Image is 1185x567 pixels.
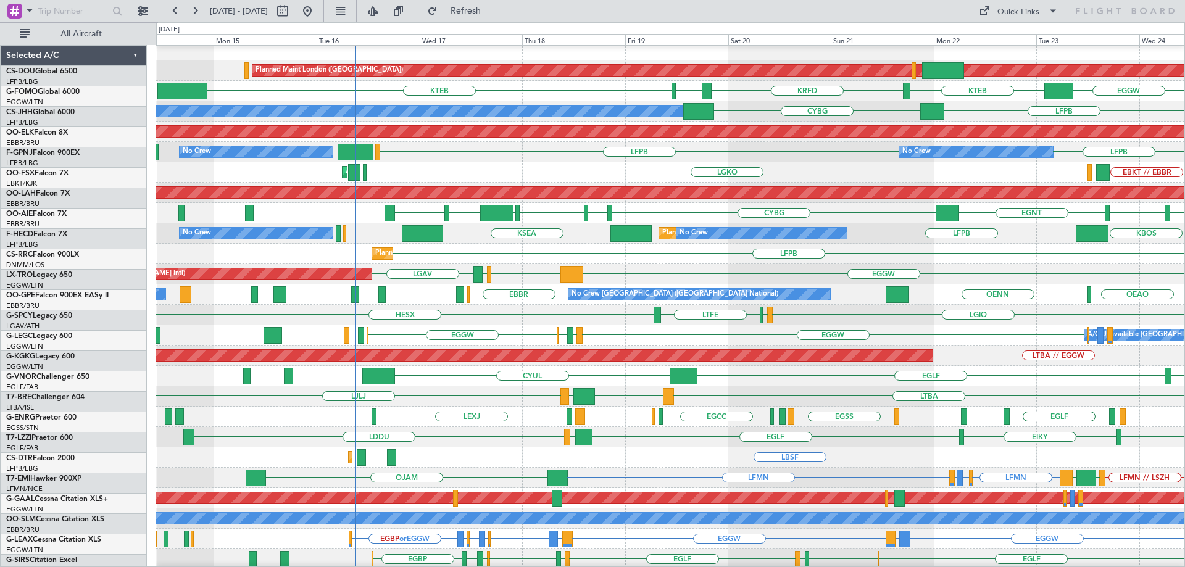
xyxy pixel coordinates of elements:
[38,2,109,20] input: Trip Number
[6,536,33,544] span: G-LEAX
[422,1,496,21] button: Refresh
[6,251,79,259] a: CS-RRCFalcon 900LX
[6,434,31,442] span: T7-LZZI
[6,170,69,177] a: OO-FSXFalcon 7X
[6,240,38,249] a: LFPB/LBG
[6,475,81,482] a: T7-EMIHawker 900XP
[6,414,35,421] span: G-ENRG
[6,170,35,177] span: OO-FSX
[183,224,211,242] div: No Crew
[159,25,180,35] div: [DATE]
[6,455,33,462] span: CS-DTR
[6,434,73,442] a: T7-LZZIPraetor 600
[6,444,38,453] a: EGLF/FAB
[1036,34,1139,45] div: Tue 23
[6,231,67,238] a: F-HECDFalcon 7X
[6,373,89,381] a: G-VNORChallenger 650
[6,129,68,136] a: OO-ELKFalcon 8X
[6,516,36,523] span: OO-SLM
[6,373,36,381] span: G-VNOR
[6,455,75,462] a: CS-DTRFalcon 2000
[352,448,415,466] div: Planned Maint Sofia
[680,224,708,242] div: No Crew
[6,190,70,197] a: OO-LAHFalcon 7X
[6,88,38,96] span: G-FOMO
[6,88,80,96] a: G-FOMOGlobal 6000
[6,403,34,412] a: LTBA/ISL
[902,143,931,161] div: No Crew
[6,414,77,421] a: G-ENRGPraetor 600
[214,34,317,45] div: Mon 15
[6,333,33,340] span: G-LEGC
[6,271,72,279] a: LX-TROLegacy 650
[6,464,38,473] a: LFPB/LBG
[6,68,77,75] a: CS-DOUGlobal 6500
[375,244,570,263] div: Planned Maint [GEOGRAPHIC_DATA] ([GEOGRAPHIC_DATA])
[6,109,33,116] span: CS-JHH
[662,224,857,242] div: Planned Maint [GEOGRAPHIC_DATA] ([GEOGRAPHIC_DATA])
[317,34,420,45] div: Tue 16
[6,149,33,157] span: F-GPNJ
[6,312,72,320] a: G-SPCYLegacy 650
[831,34,934,45] div: Sun 21
[522,34,625,45] div: Thu 18
[6,210,67,218] a: OO-AIEFalcon 7X
[6,505,43,514] a: EGGW/LTN
[6,394,31,401] span: T7-BRE
[572,285,778,304] div: No Crew [GEOGRAPHIC_DATA] ([GEOGRAPHIC_DATA] National)
[6,68,35,75] span: CS-DOU
[728,34,831,45] div: Sat 20
[6,557,77,564] a: G-SIRSCitation Excel
[6,199,39,209] a: EBBR/BRU
[32,30,130,38] span: All Aircraft
[14,24,134,44] button: All Aircraft
[6,260,44,270] a: DNMM/LOS
[6,342,43,351] a: EGGW/LTN
[6,495,35,503] span: G-GAAL
[6,281,43,290] a: EGGW/LTN
[6,231,33,238] span: F-HECD
[420,34,523,45] div: Wed 17
[997,6,1039,19] div: Quick Links
[440,7,492,15] span: Refresh
[6,292,35,299] span: OO-GPE
[6,149,80,157] a: F-GPNJFalcon 900EX
[6,138,39,147] a: EBBR/BRU
[6,321,39,331] a: LGAV/ATH
[6,77,38,86] a: LFPB/LBG
[6,210,33,218] span: OO-AIE
[111,34,214,45] div: Sun 14
[6,383,38,392] a: EGLF/FAB
[6,536,101,544] a: G-LEAXCessna Citation XLS
[6,109,75,116] a: CS-JHHGlobal 6000
[6,301,39,310] a: EBBR/BRU
[6,545,43,555] a: EGGW/LTN
[6,484,43,494] a: LFMN/NCE
[6,190,36,197] span: OO-LAH
[6,394,85,401] a: T7-BREChallenger 604
[6,118,38,127] a: LFPB/LBG
[6,495,108,503] a: G-GAALCessna Citation XLS+
[6,353,75,360] a: G-KGKGLegacy 600
[6,179,37,188] a: EBKT/KJK
[6,557,30,564] span: G-SIRS
[6,159,38,168] a: LFPB/LBG
[625,34,728,45] div: Fri 19
[6,516,104,523] a: OO-SLMCessna Citation XLS
[6,292,109,299] a: OO-GPEFalcon 900EX EASy II
[934,34,1037,45] div: Mon 22
[6,423,39,432] a: EGSS/STN
[6,353,35,360] span: G-KGKG
[256,61,403,80] div: Planned Maint London ([GEOGRAPHIC_DATA])
[6,251,33,259] span: CS-RRC
[6,475,30,482] span: T7-EMI
[973,1,1064,21] button: Quick Links
[183,143,211,161] div: No Crew
[6,362,43,371] a: EGGW/LTN
[6,312,33,320] span: G-SPCY
[6,333,72,340] a: G-LEGCLegacy 600
[6,271,33,279] span: LX-TRO
[6,129,34,136] span: OO-ELK
[6,525,39,534] a: EBBR/BRU
[6,97,43,107] a: EGGW/LTN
